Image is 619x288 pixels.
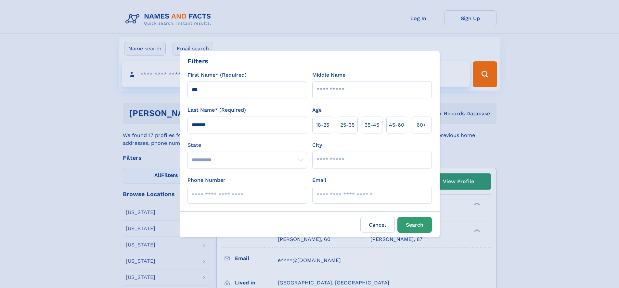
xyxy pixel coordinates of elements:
[312,176,326,184] label: Email
[316,121,329,129] span: 18‑25
[187,56,208,66] div: Filters
[312,71,345,79] label: Middle Name
[187,71,247,79] label: First Name* (Required)
[187,106,246,114] label: Last Name* (Required)
[389,121,404,129] span: 45‑60
[340,121,355,129] span: 25‑35
[360,217,395,233] label: Cancel
[365,121,379,129] span: 35‑45
[417,121,426,129] span: 60+
[187,176,226,184] label: Phone Number
[312,106,322,114] label: Age
[397,217,432,233] button: Search
[312,141,322,149] label: City
[187,141,307,149] label: State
